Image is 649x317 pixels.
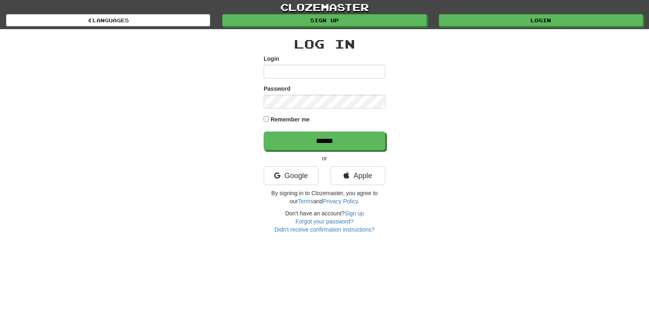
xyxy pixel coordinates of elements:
a: Forgot your password? [295,218,353,225]
a: Privacy Policy [323,198,358,204]
a: Login [439,14,643,26]
p: By signing in to Clozemaster, you agree to our and . [264,189,385,205]
h2: Log In [264,37,385,51]
a: Google [264,166,318,185]
div: Don't have an account? [264,209,385,234]
label: Login [264,55,279,63]
a: Terms [298,198,313,204]
label: Remember me [271,115,310,123]
a: Languages [6,14,210,26]
label: Password [264,85,290,93]
a: Didn't receive confirmation instructions? [274,226,374,233]
a: Apple [331,166,385,185]
a: Sign up [222,14,426,26]
a: Sign up [345,210,364,217]
p: or [264,154,385,162]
